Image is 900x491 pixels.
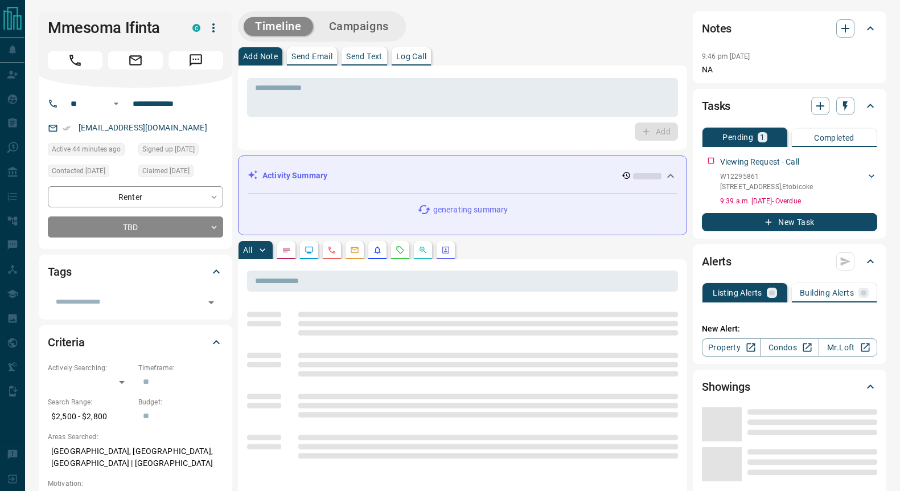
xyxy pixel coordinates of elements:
[819,338,877,357] a: Mr.Loft
[327,245,336,255] svg: Calls
[760,133,765,141] p: 1
[720,169,877,194] div: W12295861[STREET_ADDRESS],Etobicoke
[48,51,102,69] span: Call
[243,52,278,60] p: Add Note
[318,17,400,36] button: Campaigns
[48,258,223,285] div: Tags
[291,52,332,60] p: Send Email
[243,246,252,254] p: All
[373,245,382,255] svg: Listing Alerts
[702,52,750,60] p: 9:46 pm [DATE]
[48,432,223,442] p: Areas Searched:
[262,170,327,182] p: Activity Summary
[142,144,195,155] span: Signed up [DATE]
[702,15,877,42] div: Notes
[48,216,223,238] div: TBD
[108,51,163,69] span: Email
[63,124,71,132] svg: Email Verified
[722,133,753,141] p: Pending
[192,24,200,32] div: condos.ca
[142,165,190,177] span: Claimed [DATE]
[138,143,223,159] div: Fri Aug 08 2025
[138,165,223,181] div: Fri Aug 08 2025
[48,478,223,489] p: Motivation:
[396,52,426,60] p: Log Call
[305,245,314,255] svg: Lead Browsing Activity
[814,134,854,142] p: Completed
[48,19,175,37] h1: Mmesoma Ifinta
[203,294,219,310] button: Open
[702,248,877,275] div: Alerts
[169,51,223,69] span: Message
[720,182,813,192] p: [STREET_ADDRESS] , Etobicoke
[244,17,313,36] button: Timeline
[138,363,223,373] p: Timeframe:
[282,245,291,255] svg: Notes
[702,373,877,400] div: Showings
[52,165,105,177] span: Contacted [DATE]
[48,363,133,373] p: Actively Searching:
[48,442,223,473] p: [GEOGRAPHIC_DATA], [GEOGRAPHIC_DATA], [GEOGRAPHIC_DATA] | [GEOGRAPHIC_DATA]
[713,289,762,297] p: Listing Alerts
[48,165,133,181] div: Fri Aug 08 2025
[109,97,123,111] button: Open
[702,323,877,335] p: New Alert:
[760,338,819,357] a: Condos
[52,144,121,155] span: Active 44 minutes ago
[702,338,761,357] a: Property
[720,196,877,206] p: 9:39 a.m. [DATE] - Overdue
[800,289,854,297] p: Building Alerts
[433,204,508,216] p: generating summary
[48,407,133,426] p: $2,500 - $2,800
[396,245,405,255] svg: Requests
[48,186,223,207] div: Renter
[48,263,71,281] h2: Tags
[720,156,799,168] p: Viewing Request - Call
[48,333,85,351] h2: Criteria
[702,252,731,271] h2: Alerts
[48,329,223,356] div: Criteria
[702,97,730,115] h2: Tasks
[720,171,813,182] p: W12295861
[702,92,877,120] div: Tasks
[441,245,450,255] svg: Agent Actions
[702,213,877,231] button: New Task
[346,52,383,60] p: Send Text
[350,245,359,255] svg: Emails
[418,245,428,255] svg: Opportunities
[702,64,877,76] p: NA
[48,397,133,407] p: Search Range:
[702,19,731,38] h2: Notes
[138,397,223,407] p: Budget:
[702,378,750,396] h2: Showings
[79,123,207,132] a: [EMAIL_ADDRESS][DOMAIN_NAME]
[248,165,677,186] div: Activity Summary
[48,143,133,159] div: Wed Aug 13 2025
